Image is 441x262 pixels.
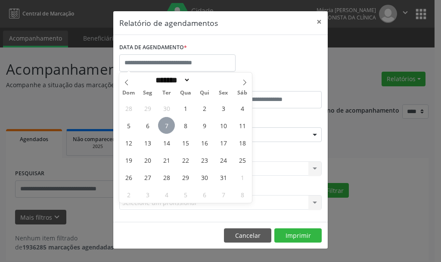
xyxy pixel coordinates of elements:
span: Outubro 4, 2025 [234,100,251,117]
span: Sex [214,90,233,96]
span: Novembro 1, 2025 [234,169,251,186]
span: Ter [157,90,176,96]
span: Outubro 16, 2025 [196,134,213,151]
span: Outubro 17, 2025 [215,134,232,151]
select: Month [152,76,190,85]
span: Qui [195,90,214,96]
span: Qua [176,90,195,96]
span: Outubro 12, 2025 [120,134,137,151]
button: Close [311,11,328,32]
span: Novembro 8, 2025 [234,186,251,203]
span: Dom [119,90,138,96]
input: Year [190,76,219,85]
span: Outubro 27, 2025 [139,169,156,186]
span: Outubro 13, 2025 [139,134,156,151]
span: Outubro 7, 2025 [158,117,175,134]
span: Outubro 2, 2025 [196,100,213,117]
span: Outubro 25, 2025 [234,152,251,168]
span: Outubro 20, 2025 [139,152,156,168]
h5: Relatório de agendamentos [119,17,218,28]
span: Outubro 28, 2025 [158,169,175,186]
span: Outubro 14, 2025 [158,134,175,151]
span: Outubro 24, 2025 [215,152,232,168]
span: Setembro 30, 2025 [158,100,175,117]
span: Outubro 19, 2025 [120,152,137,168]
span: Sáb [233,90,252,96]
span: Novembro 6, 2025 [196,186,213,203]
span: Outubro 22, 2025 [177,152,194,168]
span: Setembro 29, 2025 [139,100,156,117]
span: Outubro 5, 2025 [120,117,137,134]
span: Outubro 1, 2025 [177,100,194,117]
span: Outubro 18, 2025 [234,134,251,151]
span: Outubro 8, 2025 [177,117,194,134]
label: ATÉ [223,78,322,91]
label: DATA DE AGENDAMENTO [119,41,187,54]
button: Imprimir [274,228,322,243]
span: Outubro 9, 2025 [196,117,213,134]
span: Seg [138,90,157,96]
span: Novembro 2, 2025 [120,186,137,203]
span: Outubro 21, 2025 [158,152,175,168]
span: Outubro 31, 2025 [215,169,232,186]
span: Outubro 10, 2025 [215,117,232,134]
span: Outubro 15, 2025 [177,134,194,151]
span: Outubro 26, 2025 [120,169,137,186]
span: Outubro 3, 2025 [215,100,232,117]
span: Outubro 6, 2025 [139,117,156,134]
span: Outubro 30, 2025 [196,169,213,186]
span: Novembro 3, 2025 [139,186,156,203]
span: Outubro 11, 2025 [234,117,251,134]
button: Cancelar [224,228,271,243]
span: Novembro 5, 2025 [177,186,194,203]
span: Outubro 23, 2025 [196,152,213,168]
span: Setembro 28, 2025 [120,100,137,117]
span: Novembro 4, 2025 [158,186,175,203]
span: Outubro 29, 2025 [177,169,194,186]
span: Novembro 7, 2025 [215,186,232,203]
